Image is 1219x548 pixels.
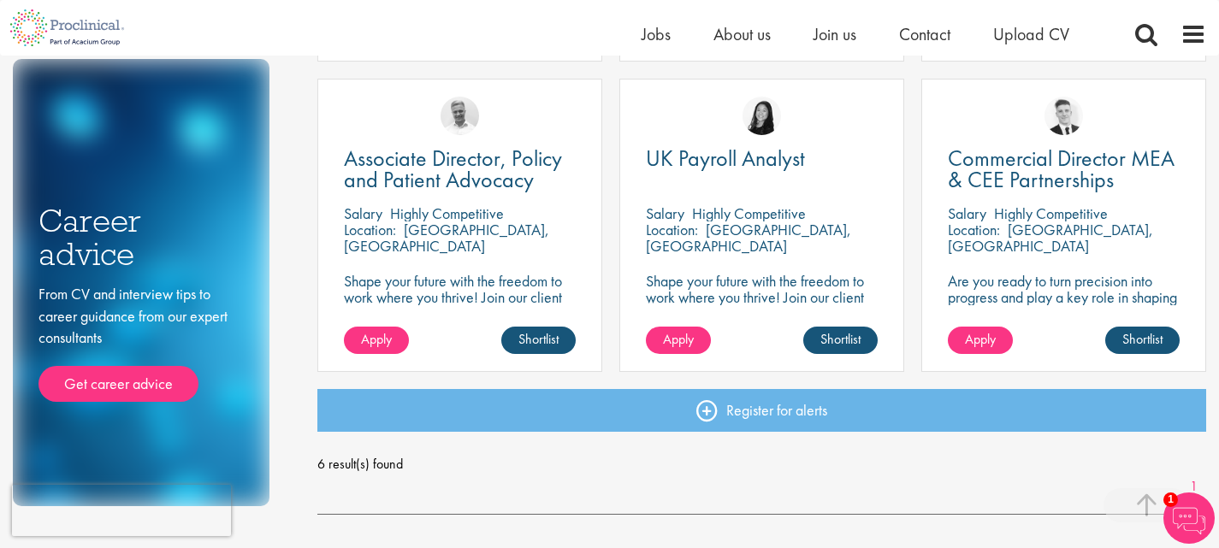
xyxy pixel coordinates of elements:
a: Get career advice [38,366,198,402]
p: Shape your future with the freedom to work where you thrive! Join our client in a hybrid role tha... [646,273,878,321]
p: [GEOGRAPHIC_DATA], [GEOGRAPHIC_DATA] [646,220,851,256]
p: [GEOGRAPHIC_DATA], [GEOGRAPHIC_DATA] [344,220,549,256]
span: Location: [948,220,1000,239]
a: Apply [344,327,409,354]
a: 1 [1181,477,1206,497]
a: Shortlist [1105,327,1180,354]
a: Upload CV [993,23,1069,45]
p: Shape your future with the freedom to work where you thrive! Join our client in this hybrid role ... [344,273,576,321]
a: UK Payroll Analyst [646,148,878,169]
a: Apply [948,327,1013,354]
span: 6 result(s) found [317,451,1206,477]
span: Salary [948,203,986,223]
a: Register for alerts [317,389,1206,432]
a: About us [713,23,771,45]
a: Join us [814,23,856,45]
iframe: reCAPTCHA [12,485,231,536]
a: Contact [899,23,950,45]
span: Associate Director, Policy and Patient Advocacy [344,144,562,194]
span: Location: [646,220,698,239]
a: Commercial Director MEA & CEE Partnerships [948,148,1180,191]
span: Apply [663,330,694,348]
img: Joshua Bye [441,97,479,135]
div: From CV and interview tips to career guidance from our expert consultants [38,283,244,402]
img: Nicolas Daniel [1044,97,1083,135]
p: [GEOGRAPHIC_DATA], [GEOGRAPHIC_DATA] [948,220,1153,256]
span: Commercial Director MEA & CEE Partnerships [948,144,1175,194]
span: 1 [1163,492,1178,507]
a: Shortlist [501,327,576,354]
a: Jobs [642,23,671,45]
p: Highly Competitive [390,203,504,223]
p: Highly Competitive [994,203,1108,223]
span: Apply [965,330,996,348]
p: Highly Competitive [692,203,806,223]
a: Apply [646,327,711,354]
h3: Career advice [38,204,244,270]
span: Apply [361,330,392,348]
span: Location: [344,220,396,239]
span: Salary [344,203,382,223]
img: Chatbot [1163,492,1215,544]
p: Are you ready to turn precision into progress and play a key role in shaping the future of pharma... [948,273,1180,338]
img: Numhom Sudsok [743,97,781,135]
a: Shortlist [803,327,878,354]
span: UK Payroll Analyst [646,144,805,173]
span: Salary [646,203,684,223]
a: Associate Director, Policy and Patient Advocacy [344,148,576,191]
